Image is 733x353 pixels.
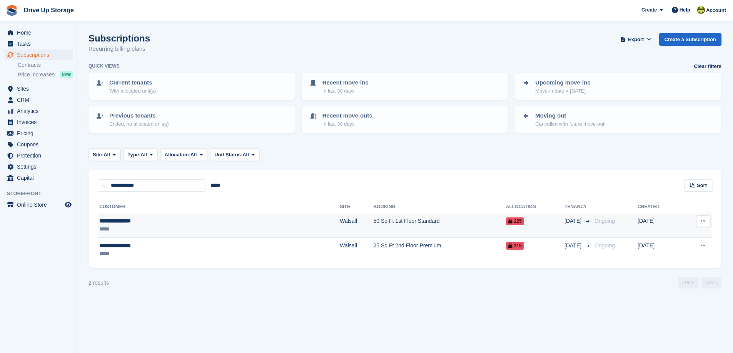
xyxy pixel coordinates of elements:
a: menu [4,150,73,161]
a: Upcoming move-ins Move-in date > [DATE] [515,74,721,99]
span: Export [628,36,644,43]
span: All [140,151,147,159]
th: Tenancy [564,201,591,213]
a: menu [4,161,73,172]
p: Upcoming move-ins [535,78,590,87]
a: Contracts [18,61,73,69]
a: menu [4,94,73,105]
p: Move-in date > [DATE] [535,87,590,95]
a: Recent move-ins In last 30 days [302,74,508,99]
span: Protection [17,150,63,161]
button: Allocation: All [160,148,207,161]
th: Customer [98,201,340,213]
p: In last 30 days [322,120,372,128]
p: Ended, no allocated unit(s) [109,120,169,128]
nav: Page [677,277,723,288]
a: Preview store [63,200,73,209]
span: Sites [17,83,63,94]
p: Recent move-ins [322,78,369,87]
a: Moving out Cancelled with future move-out [515,107,721,132]
span: Pricing [17,128,63,139]
a: Current tenants With allocated unit(s) [89,74,295,99]
span: Subscriptions [17,50,63,60]
td: 50 Sq Ft 1st Floor Standard [374,213,506,238]
span: Ongoing [594,242,615,249]
span: [DATE] [564,242,583,250]
span: Create [641,6,657,14]
a: menu [4,83,73,94]
span: Settings [17,161,63,172]
h1: Subscriptions [88,33,150,43]
button: Site: All [88,148,120,161]
span: Account [706,7,726,14]
a: Create a Subscription [659,33,721,46]
td: Walsall [340,237,373,262]
span: Site: [93,151,104,159]
a: Clear filters [694,63,721,70]
span: Online Store [17,199,63,210]
p: Recurring billing plans [88,45,150,53]
td: [DATE] [638,237,681,262]
span: Tasks [17,38,63,49]
span: Storefront [7,190,77,197]
button: Unit Status: All [210,148,259,161]
a: menu [4,199,73,210]
span: Capital [17,172,63,183]
td: Walsall [340,213,373,238]
th: Site [340,201,373,213]
th: Allocation [506,201,564,213]
p: In last 30 days [322,87,369,95]
th: Created [638,201,681,213]
th: Booking [374,201,506,213]
a: menu [4,172,73,183]
span: All [104,151,110,159]
button: Type: All [124,148,157,161]
p: With allocated unit(s) [109,87,156,95]
a: menu [4,128,73,139]
a: menu [4,139,73,150]
span: 225 [506,217,524,225]
span: Price increases [18,71,55,78]
div: 2 results [88,279,109,287]
p: Current tenants [109,78,156,87]
span: [DATE] [564,217,583,225]
div: NEW [60,71,73,78]
a: menu [4,117,73,128]
a: Previous tenants Ended, no allocated unit(s) [89,107,295,132]
span: Allocation: [165,151,190,159]
h6: Quick views [88,63,120,70]
a: Price increases NEW [18,70,73,79]
td: 25 Sq Ft 2nd Floor Premium [374,237,506,262]
span: All [242,151,249,159]
p: Moving out [535,111,604,120]
span: CRM [17,94,63,105]
p: Previous tenants [109,111,169,120]
a: menu [4,38,73,49]
p: Cancelled with future move-out [535,120,604,128]
span: Analytics [17,106,63,116]
p: Recent move-outs [322,111,372,120]
a: Previous [678,277,698,288]
img: stora-icon-8386f47178a22dfd0bd8f6a31ec36ba5ce8667c1dd55bd0f319d3a0aa187defe.svg [6,5,18,16]
span: 315 [506,242,524,250]
a: menu [4,27,73,38]
a: menu [4,50,73,60]
span: Ongoing [594,218,615,224]
span: Coupons [17,139,63,150]
span: All [190,151,197,159]
span: Type: [128,151,141,159]
a: Recent move-outs In last 30 days [302,107,508,132]
span: Sort [697,182,707,189]
span: Help [680,6,690,14]
span: Home [17,27,63,38]
a: Drive Up Storage [21,4,77,17]
span: Invoices [17,117,63,128]
span: Unit Status: [214,151,242,159]
img: Lindsay Dawes [697,6,705,14]
button: Export [619,33,653,46]
a: menu [4,106,73,116]
a: Next [701,277,721,288]
td: [DATE] [638,213,681,238]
